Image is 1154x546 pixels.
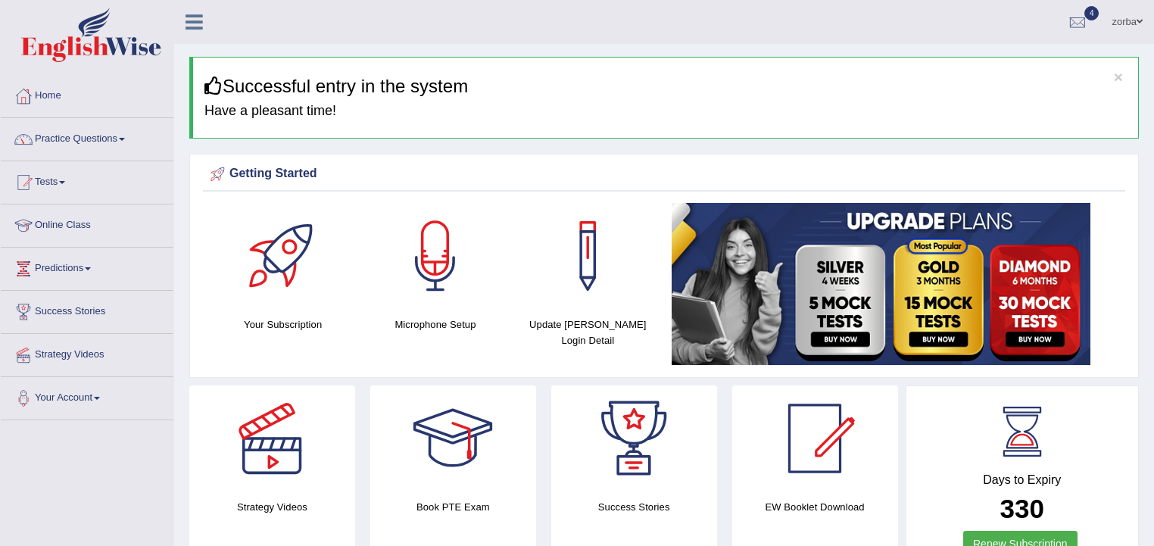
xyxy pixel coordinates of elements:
button: × [1114,69,1123,85]
a: Online Class [1,204,173,242]
h4: EW Booklet Download [732,499,898,515]
h4: Microphone Setup [366,317,504,332]
h4: Have a pleasant time! [204,104,1127,119]
h4: Update [PERSON_NAME] Login Detail [519,317,657,348]
a: Your Account [1,377,173,415]
h3: Successful entry in the system [204,76,1127,96]
a: Practice Questions [1,118,173,156]
a: Strategy Videos [1,334,173,372]
h4: Strategy Videos [189,499,355,515]
img: small5.jpg [672,203,1090,365]
a: Predictions [1,248,173,285]
div: Getting Started [207,163,1121,186]
a: Home [1,75,173,113]
h4: Your Subscription [214,317,351,332]
a: Success Stories [1,291,173,329]
a: Tests [1,161,173,199]
h4: Days to Expiry [923,473,1122,487]
b: 330 [1000,494,1044,523]
h4: Success Stories [551,499,717,515]
span: 4 [1084,6,1099,20]
h4: Book PTE Exam [370,499,536,515]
